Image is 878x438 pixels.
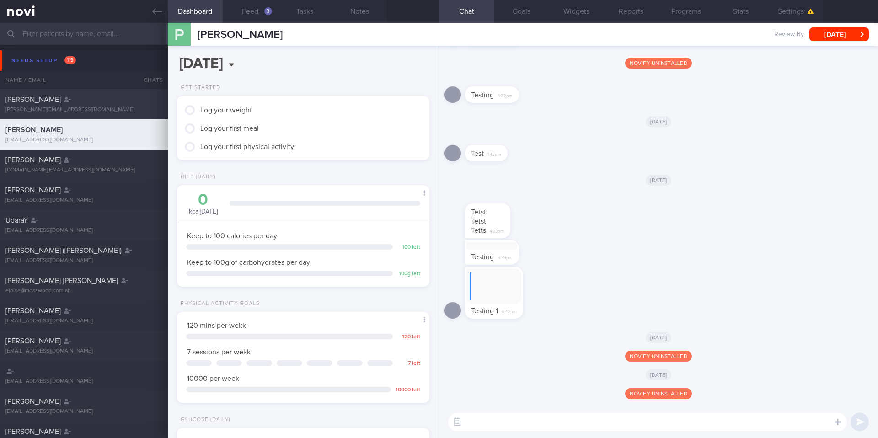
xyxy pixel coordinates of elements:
span: Review By [774,31,804,39]
div: [EMAIL_ADDRESS][DOMAIN_NAME] [5,197,162,204]
span: Testing [471,91,494,99]
div: eloise@mosswood.com.ah [5,288,162,294]
span: [PERSON_NAME] [5,126,63,134]
div: [EMAIL_ADDRESS][DOMAIN_NAME] [5,378,162,385]
span: NOVIFY uninstalled [625,351,692,362]
span: Tetts [471,227,486,234]
span: 119 [64,56,76,64]
span: [PERSON_NAME] [5,156,61,164]
div: kcal [DATE] [186,192,220,216]
div: [EMAIL_ADDRESS][DOMAIN_NAME] [5,257,162,264]
span: 120 mins per wekk [187,322,246,329]
span: Testing 1 [471,307,498,315]
span: 4:33pm [490,226,504,235]
span: Tetst [471,208,486,216]
div: Needs setup [9,54,78,67]
span: [PERSON_NAME] [5,398,61,405]
div: [DOMAIN_NAME][EMAIL_ADDRESS][DOMAIN_NAME] [5,167,162,174]
div: 120 left [397,334,420,341]
span: NOVIFY uninstalled [625,58,692,69]
div: 10000 left [396,387,420,394]
div: P [162,17,196,53]
span: Tetst [471,218,486,225]
span: [PERSON_NAME] [198,29,283,40]
div: 3 [264,7,272,15]
span: NOVIFY uninstalled [625,388,692,399]
div: Get Started [177,85,220,91]
span: [PERSON_NAME] [5,96,61,103]
span: Test [471,150,484,157]
span: Keep to 100g of carbohydrates per day [187,259,310,266]
span: 7 sessions per wekk [187,348,251,356]
div: 0 [186,192,220,208]
img: Replying to photo by [475,274,498,296]
span: 4:22pm [498,91,513,99]
span: UdaraY [5,217,28,224]
div: 100 left [397,244,420,251]
div: [EMAIL_ADDRESS][DOMAIN_NAME] [5,348,162,355]
span: [DATE] [646,175,672,186]
span: Keep to 100 calories per day [187,232,277,240]
span: [PERSON_NAME] [5,187,61,194]
span: [PERSON_NAME] [5,307,61,315]
span: [DATE] [646,116,672,127]
div: [EMAIL_ADDRESS][DOMAIN_NAME] [5,137,162,144]
div: Diet (Daily) [177,174,216,181]
button: [DATE] [809,27,869,41]
span: [DATE] [646,369,672,380]
div: 7 left [397,360,420,367]
div: [EMAIL_ADDRESS][DOMAIN_NAME] [5,227,162,234]
span: Testing [471,253,494,261]
span: 6:39pm [498,252,513,261]
div: [EMAIL_ADDRESS][DOMAIN_NAME] [5,318,162,325]
span: 6:42pm [502,306,517,315]
span: [PERSON_NAME] ([PERSON_NAME]) [5,247,122,254]
div: 100 g left [397,271,420,278]
div: Glucose (Daily) [177,417,230,423]
div: [PERSON_NAME][EMAIL_ADDRESS][DOMAIN_NAME] [5,107,162,113]
span: 1:45pm [487,149,501,158]
span: [PERSON_NAME] [5,337,61,345]
span: [PERSON_NAME] [5,428,61,435]
div: Chats [131,71,168,89]
span: [PERSON_NAME] [PERSON_NAME] [5,277,118,284]
div: Physical Activity Goals [177,300,260,307]
span: [DATE] [646,332,672,343]
div: [EMAIL_ADDRESS][DOMAIN_NAME] [5,408,162,415]
span: 10000 per week [187,375,239,382]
